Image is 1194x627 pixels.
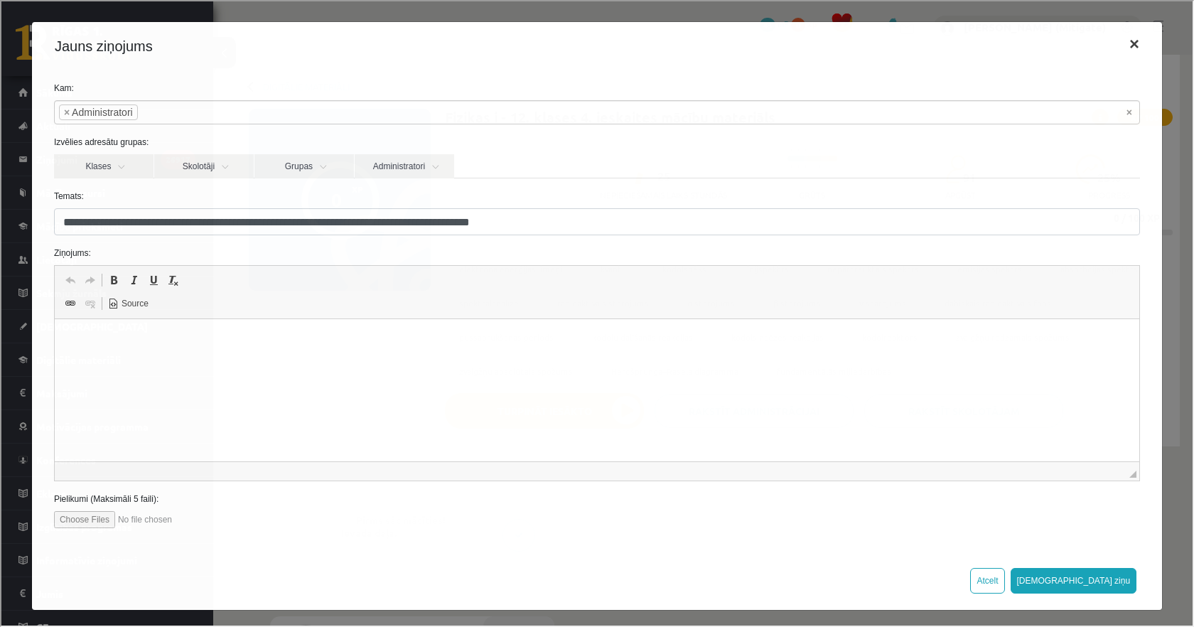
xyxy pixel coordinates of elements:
[1128,469,1135,476] span: Resize
[63,104,68,118] span: ×
[42,134,1149,147] label: Izvēlies adresātu grupas:
[969,567,1003,592] button: Atcelt
[102,269,122,288] a: Bold (⌘+B)
[1125,104,1131,118] span: Noņemt visus vienumus
[1009,567,1136,592] button: [DEMOGRAPHIC_DATA] ziņu
[253,153,353,177] a: Grupas
[59,269,79,288] a: Undo (⌘+Z)
[79,293,99,311] a: Unlink
[53,153,152,177] a: Klases
[122,269,142,288] a: Italic (⌘+I)
[102,293,151,311] a: Source
[42,188,1149,201] label: Temats:
[353,153,453,177] a: Administratori
[53,34,151,55] h4: Jauns ziņojums
[42,245,1149,258] label: Ziņojums:
[153,153,252,177] a: Skolotāji
[42,80,1149,93] label: Kam:
[42,491,1149,504] label: Pielikumi (Maksimāli 5 faili):
[162,269,182,288] a: Remove Format
[59,293,79,311] a: Link (⌘+K)
[118,296,147,309] span: Source
[53,318,1138,460] iframe: Editor, wiswyg-editor-47024858426080-1758107741-272
[58,103,136,119] li: Administratori
[79,269,99,288] a: Redo (⌘+Y)
[1117,23,1149,63] button: ×
[142,269,162,288] a: Underline (⌘+U)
